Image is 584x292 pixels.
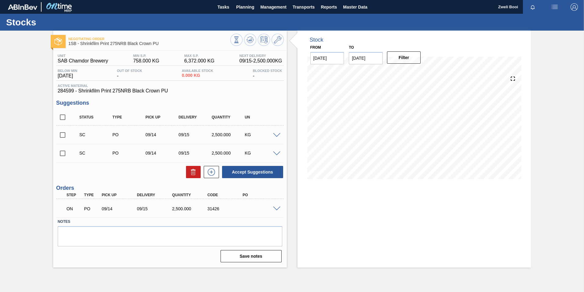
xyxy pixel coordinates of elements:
button: Go to Master Data / General [272,34,284,46]
div: - [115,69,144,79]
div: 09/14/2025 [100,206,140,211]
span: 284599 - Shrinkfilm Print 275NRB Black Crown PU [58,88,282,94]
span: Below Min [58,69,77,73]
div: Step [65,193,83,197]
div: Delivery [177,115,214,119]
div: Accept Suggestions [219,165,284,179]
div: 2,500.000 [210,132,247,137]
div: KG [243,151,280,155]
div: Purchase order [111,132,148,137]
div: 09/14/2025 [144,132,181,137]
img: Logout [571,3,578,11]
input: mm/dd/yyyy [349,52,383,64]
img: userActions [551,3,558,11]
span: MAX S.P. [184,54,214,58]
span: 0.000 KG [182,73,213,78]
button: Accept Suggestions [222,166,283,178]
button: Schedule Inventory [258,34,270,46]
div: 2,500.000 [210,151,247,155]
span: Transports [293,3,315,11]
div: Quantity [210,115,247,119]
div: 09/15/2025 [177,151,214,155]
div: New suggestion [201,166,219,178]
div: Pick up [100,193,140,197]
button: Notifications [523,3,542,11]
span: Tasks [217,3,230,11]
div: Code [206,193,245,197]
span: Next Delivery [239,54,282,58]
div: Pick up [144,115,181,119]
div: Purchase order [111,151,148,155]
span: 09/15 - 2,500.000 KG [239,58,282,64]
div: 31426 [206,206,245,211]
div: Purchase order [82,206,101,211]
span: Management [260,3,287,11]
span: 758.000 KG [133,58,159,64]
div: Type [111,115,148,119]
label: Notes [58,217,282,226]
div: Status [78,115,115,119]
span: Planning [236,3,254,11]
span: Available Stock [182,69,213,73]
button: Update Chart [244,34,256,46]
span: SAB Chamdor Brewery [58,58,108,64]
div: UN [243,115,280,119]
div: Type [82,193,101,197]
span: MIN S.P. [133,54,159,58]
div: PO [241,193,280,197]
div: Stock [310,37,323,43]
h3: Orders [56,185,284,191]
span: Negotiating Order [68,37,230,41]
div: 09/15/2025 [177,132,214,137]
div: Quantity [171,193,210,197]
span: Out Of Stock [117,69,142,73]
input: mm/dd/yyyy [310,52,344,64]
label: From [310,45,321,50]
h1: Stocks [6,19,115,26]
label: to [349,45,354,50]
button: Save notes [221,250,282,262]
div: 09/15/2025 [135,206,175,211]
button: Stocks Overview [230,34,243,46]
img: TNhmsLtSVTkK8tSr43FrP2fwEKptu5GPRR3wAAAABJRU5ErkJggg== [8,4,37,10]
p: ON [67,206,82,211]
img: Ícone [54,38,62,45]
span: Reports [321,3,337,11]
div: KG [243,132,280,137]
div: Negotiating Order [65,202,83,215]
div: 2,500.000 [171,206,210,211]
div: Delete Suggestions [183,166,201,178]
h3: Suggestions [56,100,284,106]
div: Suggestion Created [78,151,115,155]
span: Blocked Stock [253,69,282,73]
span: [DATE] [58,73,77,79]
span: 6,372.000 KG [184,58,214,64]
button: Filter [387,51,421,64]
span: Unit [58,54,108,58]
span: Active Material [58,84,282,88]
div: - [251,69,284,79]
div: 09/14/2025 [144,151,181,155]
span: 1SB - Shrinkfilm Print 275NRB Black Crown PU [68,41,230,46]
div: Delivery [135,193,175,197]
div: Suggestion Created [78,132,115,137]
span: Master Data [343,3,367,11]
